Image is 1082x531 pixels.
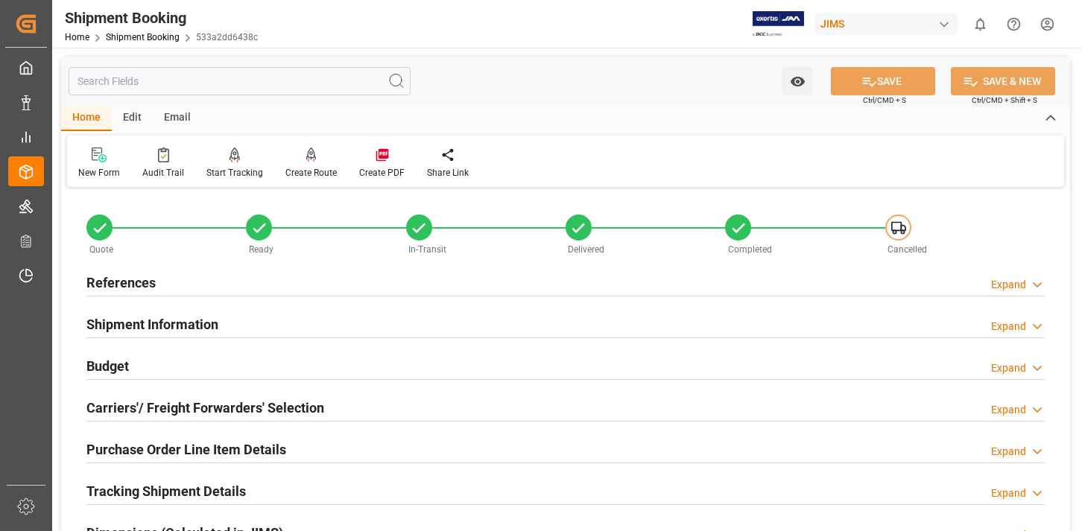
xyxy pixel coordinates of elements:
[991,486,1026,501] div: Expand
[86,398,324,418] h2: Carriers'/ Freight Forwarders' Selection
[427,166,469,179] div: Share Link
[89,244,113,255] span: Quote
[991,360,1026,376] div: Expand
[359,166,405,179] div: Create PDF
[86,314,218,334] h2: Shipment Information
[964,7,997,41] button: show 0 new notifications
[206,166,263,179] div: Start Tracking
[782,67,813,95] button: open menu
[831,67,935,95] button: SAVE
[153,106,202,131] div: Email
[86,481,246,501] h2: Tracking Shipment Details
[814,10,964,38] button: JIMS
[991,402,1026,418] div: Expand
[408,244,446,255] span: In-Transit
[863,95,906,106] span: Ctrl/CMD + S
[972,95,1037,106] span: Ctrl/CMD + Shift + S
[86,439,286,460] h2: Purchase Order Line Item Details
[65,32,89,42] a: Home
[78,166,120,179] div: New Form
[991,277,1026,293] div: Expand
[728,244,772,255] span: Completed
[86,273,156,293] h2: References
[249,244,273,255] span: Ready
[753,11,804,37] img: Exertis%20JAM%20-%20Email%20Logo.jpg_1722504956.jpg
[814,13,958,35] div: JIMS
[951,67,1055,95] button: SAVE & NEW
[112,106,153,131] div: Edit
[69,67,411,95] input: Search Fields
[86,356,129,376] h2: Budget
[991,319,1026,334] div: Expand
[65,7,258,29] div: Shipment Booking
[568,244,604,255] span: Delivered
[142,166,184,179] div: Audit Trail
[285,166,337,179] div: Create Route
[888,244,927,255] span: Cancelled
[61,106,112,131] div: Home
[106,32,180,42] a: Shipment Booking
[991,444,1026,460] div: Expand
[997,7,1031,41] button: Help Center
